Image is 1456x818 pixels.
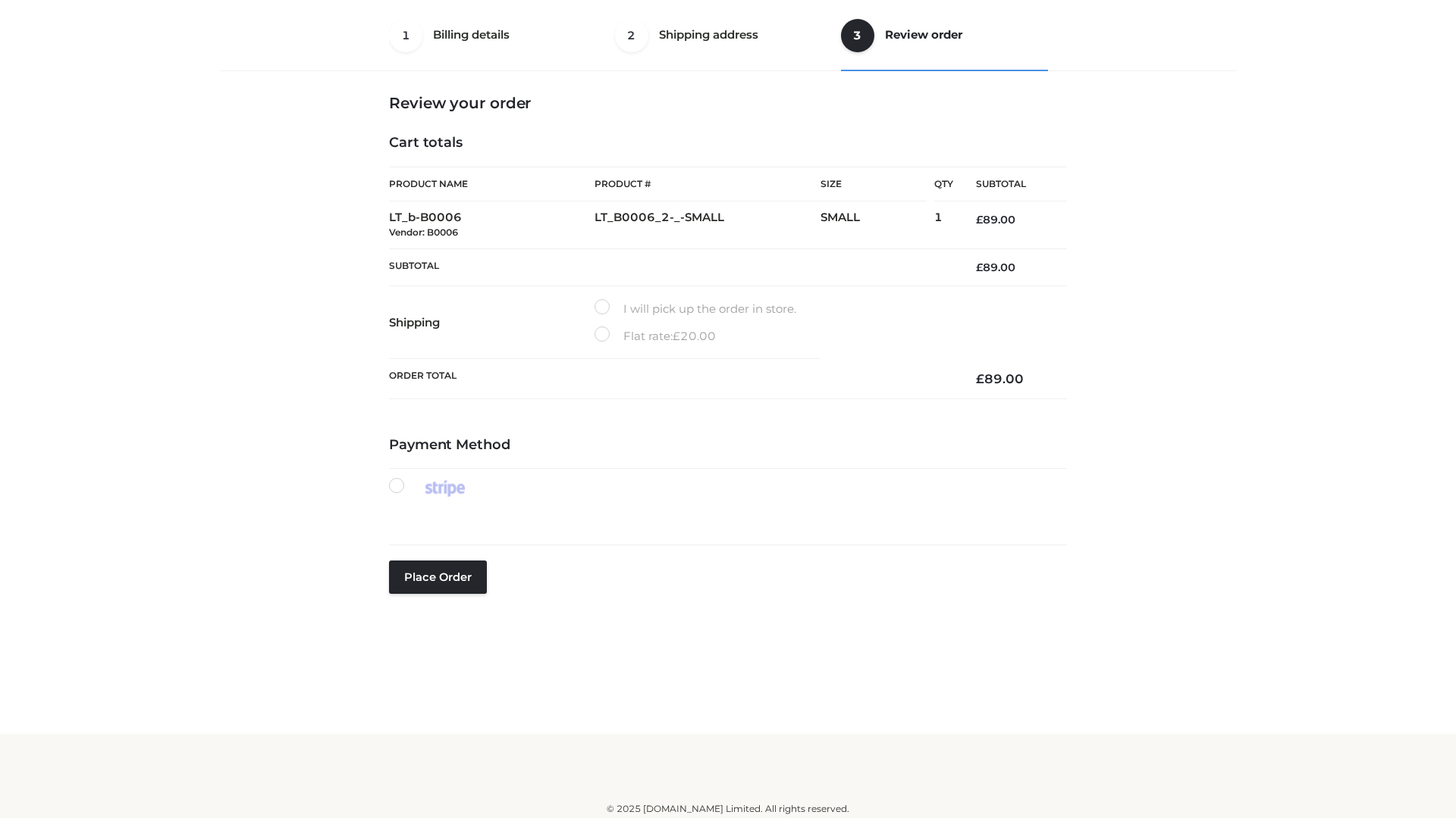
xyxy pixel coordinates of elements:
span: £ [976,213,983,226]
td: LT_b-B0006 [389,201,595,249]
th: Subtotal [389,248,953,286]
bdi: 89.00 [976,371,1024,386]
th: Product Name [389,167,595,201]
h4: Payment Method [389,437,1067,454]
span: £ [976,261,983,274]
h3: Review your order [389,94,1067,112]
bdi: 20.00 [673,329,716,343]
small: Vendor: B0006 [389,226,458,238]
th: Shipping [389,286,595,359]
label: Flat rate: [595,326,716,346]
span: £ [976,371,984,386]
h4: Cart totals [389,135,1067,151]
td: LT_B0006_2-_-SMALL [595,201,821,249]
span: £ [673,329,680,343]
th: Subtotal [953,167,1067,201]
td: 1 [934,201,953,249]
button: Place order [389,560,487,594]
bdi: 89.00 [976,213,1015,226]
td: SMALL [821,201,934,249]
label: I will pick up the order in store. [595,299,796,319]
th: Order Total [389,359,953,399]
bdi: 89.00 [976,261,1015,274]
th: Size [821,167,927,201]
div: © 2025 [DOMAIN_NAME] Limited. All rights reserved. [225,801,1231,816]
th: Product # [595,167,821,201]
th: Qty [934,167,953,201]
